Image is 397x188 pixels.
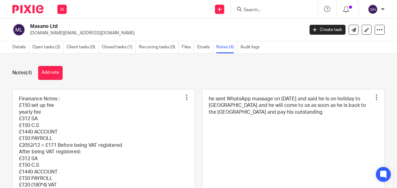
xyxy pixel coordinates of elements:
[12,70,32,76] h1: Notes
[240,41,263,53] a: Audit logs
[32,41,64,53] a: Open tasks (2)
[38,66,63,80] button: Add note
[30,23,246,30] h2: Masano Ltd
[182,41,194,53] a: Files
[12,5,43,13] img: Pixie
[12,23,25,36] img: svg%3E
[243,7,299,13] input: Search
[216,41,237,53] a: Notes (4)
[26,70,32,75] span: (4)
[67,41,99,53] a: Client tasks (0)
[310,25,346,35] a: Create task
[139,41,179,53] a: Recurring tasks (0)
[368,4,378,14] img: svg%3E
[12,41,29,53] a: Details
[30,30,300,36] p: [DOMAIN_NAME][EMAIL_ADDRESS][DOMAIN_NAME]
[197,41,213,53] a: Emails
[102,41,136,53] a: Closed tasks (1)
